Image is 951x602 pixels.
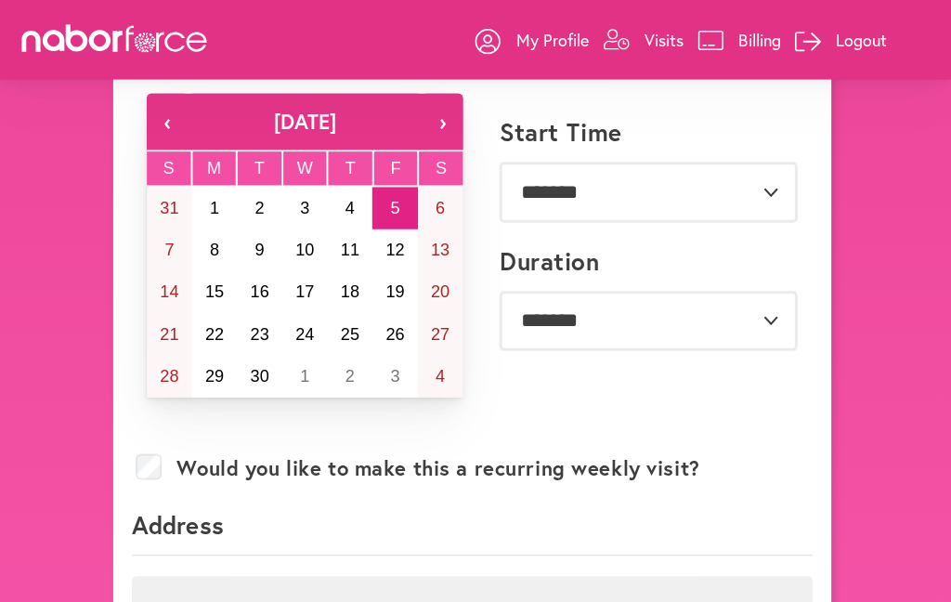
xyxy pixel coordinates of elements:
[242,186,287,228] button: September 2, 2025
[287,186,332,228] button: September 3, 2025
[197,228,241,269] button: September 8, 2025
[422,228,466,269] button: September 13, 2025
[287,269,332,311] button: September 17, 2025
[422,353,466,395] button: October 4, 2025
[165,322,184,341] abbr: September 21, 2025
[170,239,179,257] abbr: September 7, 2025
[435,239,453,257] abbr: September 13, 2025
[349,364,358,383] abbr: October 2, 2025
[260,197,269,216] abbr: September 2, 2025
[345,281,363,299] abbr: September 18, 2025
[255,322,274,341] abbr: September 23, 2025
[390,239,409,257] abbr: September 12, 2025
[152,186,197,228] button: August 31, 2025
[302,158,318,177] abbr: Wednesday
[376,186,421,228] button: September 5, 2025
[435,322,453,341] abbr: September 27, 2025
[165,197,184,216] abbr: August 31, 2025
[260,239,269,257] abbr: September 9, 2025
[345,239,363,257] abbr: September 11, 2025
[390,322,409,341] abbr: September 26, 2025
[197,353,241,395] button: September 29, 2025
[376,311,421,353] button: September 26, 2025
[439,364,449,383] abbr: October 4, 2025
[332,228,376,269] button: September 11, 2025
[502,117,624,146] label: Start Time
[740,29,782,51] p: Billing
[390,281,409,299] abbr: September 19, 2025
[210,281,228,299] abbr: September 15, 2025
[242,228,287,269] button: September 9, 2025
[259,158,269,177] abbr: Tuesday
[152,353,197,395] button: September 28, 2025
[349,158,359,177] abbr: Thursday
[332,186,376,228] button: September 4, 2025
[165,364,184,383] abbr: September 28, 2025
[287,311,332,353] button: September 24, 2025
[210,364,228,383] abbr: September 29, 2025
[837,29,888,51] p: Logout
[422,311,466,353] button: September 27, 2025
[300,239,319,257] abbr: September 10, 2025
[376,269,421,311] button: September 19, 2025
[300,322,319,341] abbr: September 24, 2025
[168,158,179,177] abbr: Sunday
[439,158,450,177] abbr: Saturday
[287,228,332,269] button: September 10, 2025
[242,353,287,395] button: September 30, 2025
[197,186,241,228] button: September 1, 2025
[215,239,224,257] abbr: September 8, 2025
[242,311,287,353] button: September 23, 2025
[376,353,421,395] button: October 3, 2025
[502,245,602,274] label: Duration
[305,197,314,216] abbr: September 3, 2025
[287,353,332,395] button: October 1, 2025
[300,281,319,299] abbr: September 17, 2025
[395,364,404,383] abbr: October 3, 2025
[422,269,466,311] button: September 20, 2025
[519,29,592,51] p: My Profile
[478,12,592,68] a: My Profile
[305,364,314,383] abbr: October 1, 2025
[137,505,814,552] p: Address
[255,281,274,299] abbr: September 16, 2025
[439,197,449,216] abbr: September 6, 2025
[152,311,197,353] button: September 21, 2025
[349,197,358,216] abbr: September 4, 2025
[425,93,466,149] button: ›
[422,186,466,228] button: September 6, 2025
[376,228,421,269] button: September 12, 2025
[182,452,702,477] label: Would you like to make this a recurring weekly visit?
[193,93,425,149] button: [DATE]
[242,269,287,311] button: September 16, 2025
[606,12,685,68] a: Visits
[197,269,241,311] button: September 15, 2025
[255,364,274,383] abbr: September 30, 2025
[215,197,224,216] abbr: September 1, 2025
[152,228,197,269] button: September 7, 2025
[165,281,184,299] abbr: September 14, 2025
[210,322,228,341] abbr: September 22, 2025
[197,311,241,353] button: September 22, 2025
[345,322,363,341] abbr: September 25, 2025
[332,353,376,395] button: October 2, 2025
[152,269,197,311] button: September 14, 2025
[395,197,404,216] abbr: September 5, 2025
[796,12,888,68] a: Logout
[699,12,782,68] a: Billing
[212,158,226,177] abbr: Monday
[332,311,376,353] button: September 25, 2025
[395,158,405,177] abbr: Friday
[152,93,193,149] button: ‹
[435,281,453,299] abbr: September 20, 2025
[332,269,376,311] button: September 18, 2025
[646,29,685,51] p: Visits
